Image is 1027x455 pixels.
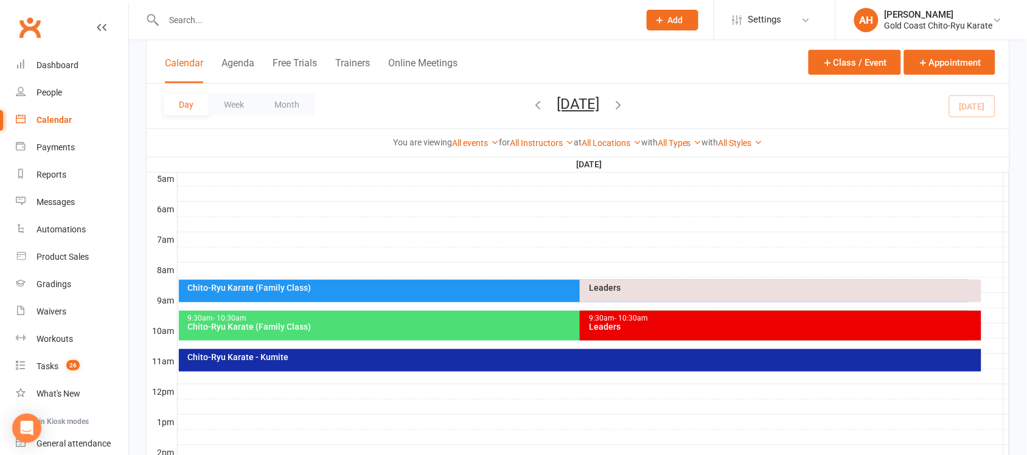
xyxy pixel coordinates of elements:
[16,271,128,298] a: Gradings
[719,138,763,148] a: All Styles
[37,142,75,152] div: Payments
[668,15,683,25] span: Add
[557,96,599,113] button: [DATE]
[37,252,89,262] div: Product Sales
[66,360,80,370] span: 26
[574,137,582,147] strong: at
[16,161,128,189] a: Reports
[588,314,979,322] div: 9:30am
[187,283,967,292] div: Chito-Ryu Karate (Family Class)
[16,52,128,79] a: Dashboard
[499,137,510,147] strong: for
[259,94,315,116] button: Month
[904,50,995,75] button: Appointment
[16,298,128,325] a: Waivers
[582,138,641,148] a: All Locations
[147,415,177,430] th: 1pm
[16,79,128,106] a: People
[37,60,78,70] div: Dashboard
[147,202,177,217] th: 6am
[37,224,86,234] div: Automations
[16,325,128,353] a: Workouts
[37,361,58,371] div: Tasks
[16,380,128,408] a: What's New
[147,172,177,187] th: 5am
[147,324,177,339] th: 10am
[16,216,128,243] a: Automations
[16,134,128,161] a: Payments
[273,57,317,83] button: Free Trials
[147,232,177,248] th: 7am
[16,106,128,134] a: Calendar
[37,115,72,125] div: Calendar
[187,314,967,322] div: 9:30am
[147,354,177,369] th: 11am
[37,197,75,207] div: Messages
[16,243,128,271] a: Product Sales
[885,20,993,31] div: Gold Coast Chito-Ryu Karate
[214,314,247,322] span: - 10:30am
[614,314,648,322] span: - 10:30am
[393,137,452,147] strong: You are viewing
[37,334,73,344] div: Workouts
[452,138,499,148] a: All events
[147,384,177,400] th: 12pm
[147,293,177,308] th: 9am
[160,12,631,29] input: Search...
[37,170,66,179] div: Reports
[187,353,979,361] div: Chito-Ryu Karate - Kumite
[15,12,45,43] a: Clubworx
[647,10,698,30] button: Add
[588,322,979,331] div: Leaders
[37,307,66,316] div: Waivers
[641,137,658,147] strong: with
[335,57,370,83] button: Trainers
[37,389,80,398] div: What's New
[37,88,62,97] div: People
[221,57,254,83] button: Agenda
[588,283,979,292] div: Leaders
[809,50,901,75] button: Class / Event
[147,263,177,278] th: 8am
[658,138,702,148] a: All Types
[702,137,719,147] strong: with
[187,322,967,331] div: Chito-Ryu Karate (Family Class)
[885,9,993,20] div: [PERSON_NAME]
[16,189,128,216] a: Messages
[177,157,1004,172] th: [DATE]
[165,57,203,83] button: Calendar
[748,6,782,33] span: Settings
[37,279,71,289] div: Gradings
[16,353,128,380] a: Tasks 26
[854,8,879,32] div: AH
[164,94,209,116] button: Day
[37,439,111,448] div: General attendance
[388,57,458,83] button: Online Meetings
[12,414,41,443] div: Open Intercom Messenger
[209,94,259,116] button: Week
[510,138,574,148] a: All Instructors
